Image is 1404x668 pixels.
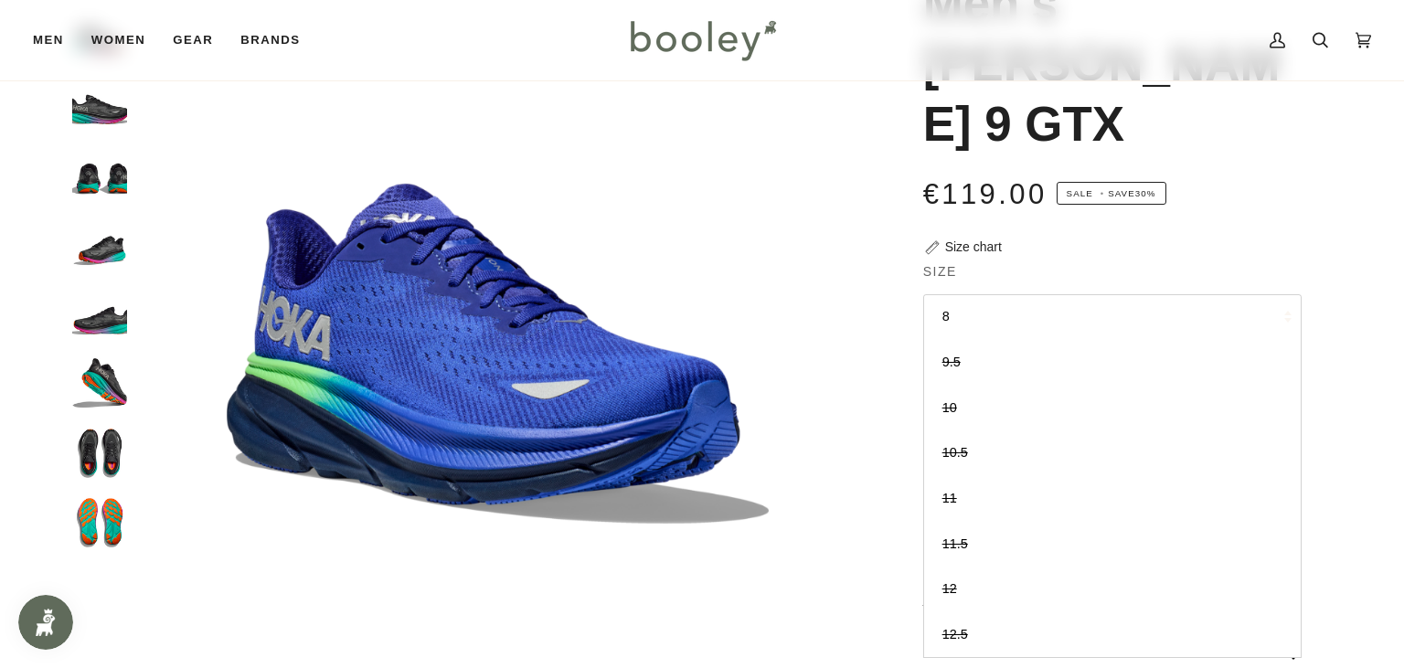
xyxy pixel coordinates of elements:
a: 12.5 [924,612,1301,658]
span: Women [91,31,145,49]
span: Size [923,262,957,281]
span: Gear [173,31,213,49]
span: Brands [240,31,300,49]
a: 11.5 [924,522,1301,567]
img: Hoka Men's Clifton 9 GTX Black / Electric Aqua - Booley Galway [72,216,127,270]
a: 10.5 [924,430,1301,476]
span: €119.00 [923,178,1048,210]
span: 12 [942,581,957,596]
span: 9.5 [942,355,961,369]
img: Hoka Men's Clifton 9 GTX Black / Electric Aqua - Booley Galway [72,285,127,340]
img: Booley [622,14,782,67]
span: 30% [1135,188,1156,198]
span: Sale [1067,188,1093,198]
button: 8 [923,294,1302,339]
span: Save [1057,182,1166,206]
img: Hoka Men's Clifton 9 GTX Black / Electric Aqua - Booley Galway [72,355,127,410]
img: Hoka Men's Clifton 9 GTX Black / Electric Aqua - Booley Galway [72,426,127,481]
img: Hoka Men's Clifton 9 GTX Black / Electric Aqua - Booley Galway [72,145,127,200]
div: Size chart [945,238,1002,257]
img: Hoka Men's Clifton 9 GTX Black / Electric Aqua - Booley Galway [72,495,127,550]
span: Men [33,31,64,49]
span: 10.5 [942,445,968,460]
span: 12.5 [942,627,968,641]
a: 11 [924,476,1301,522]
span: 11.5 [942,536,968,551]
img: Hoka Men's Clifton 9 GTX Black / Electric Aqua - Booley Galway [72,75,127,130]
span: 11 [942,491,957,505]
a: 9.5 [924,340,1301,386]
span: 10 [942,400,957,415]
a: 12 [924,567,1301,612]
em: • [1097,188,1109,198]
iframe: Button to open loyalty program pop-up [18,595,73,650]
a: 10 [924,386,1301,431]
